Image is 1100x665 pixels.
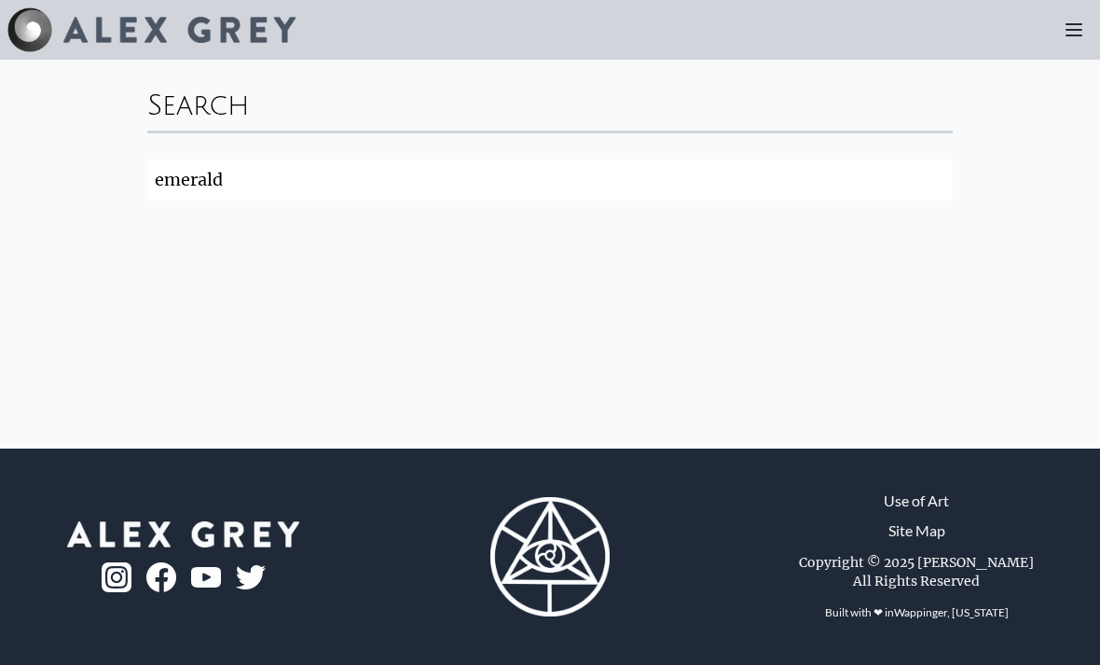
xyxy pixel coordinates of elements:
[894,605,1009,619] a: Wappinger, [US_STATE]
[853,572,980,590] div: All Rights Reserved
[146,562,176,592] img: fb-logo.png
[799,553,1034,572] div: Copyright © 2025 [PERSON_NAME]
[236,565,266,589] img: twitter-logo.png
[102,562,131,592] img: ig-logo.png
[818,598,1016,628] div: Built with ❤ in
[884,490,949,512] a: Use of Art
[888,520,945,542] a: Site Map
[147,159,953,201] input: Search...
[191,567,221,589] img: youtube-logo.png
[147,75,953,131] div: Search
